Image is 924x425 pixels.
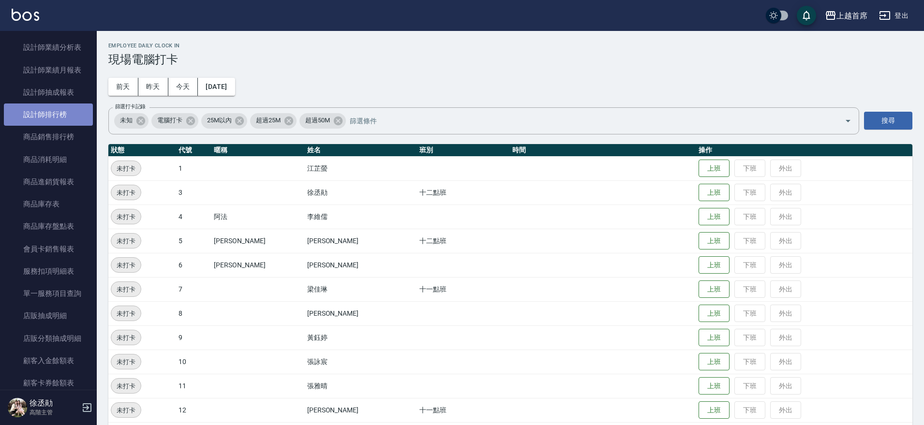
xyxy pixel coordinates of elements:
[305,398,417,422] td: [PERSON_NAME]
[176,301,211,325] td: 8
[111,308,141,319] span: 未打卡
[198,78,235,96] button: [DATE]
[176,180,211,205] td: 3
[111,236,141,246] span: 未打卡
[4,372,93,394] a: 顧客卡券餘額表
[699,256,730,274] button: 上班
[305,374,417,398] td: 張雅晴
[4,238,93,260] a: 會員卡銷售報表
[111,333,141,343] span: 未打卡
[108,53,912,66] h3: 現場電腦打卡
[417,277,510,301] td: 十一點班
[305,350,417,374] td: 張詠宸
[699,232,730,250] button: 上班
[305,180,417,205] td: 徐丞勛
[4,193,93,215] a: 商品庫存表
[299,113,346,129] div: 超過50M
[4,81,93,103] a: 設計師抽成報表
[4,148,93,171] a: 商品消耗明細
[111,381,141,391] span: 未打卡
[114,113,149,129] div: 未知
[417,398,510,422] td: 十一點班
[176,350,211,374] td: 10
[138,78,168,96] button: 昨天
[4,103,93,126] a: 設計師排行榜
[8,398,27,417] img: Person
[305,277,417,301] td: 梁佳琳
[4,59,93,81] a: 設計師業績月報表
[111,284,141,294] span: 未打卡
[305,156,417,180] td: 江芷螢
[4,327,93,350] a: 店販分類抽成明細
[699,353,730,371] button: 上班
[111,163,141,174] span: 未打卡
[176,229,211,253] td: 5
[305,144,417,157] th: 姓名
[115,103,146,110] label: 篩選打卡記錄
[211,205,305,229] td: 阿法
[4,350,93,372] a: 顧客入金餘額表
[111,188,141,198] span: 未打卡
[211,144,305,157] th: 暱稱
[4,282,93,305] a: 單一服務項目查詢
[108,144,176,157] th: 狀態
[168,78,198,96] button: 今天
[114,116,138,125] span: 未知
[108,43,912,49] h2: Employee Daily Clock In
[417,144,510,157] th: 班別
[4,126,93,148] a: 商品銷售排行榜
[111,260,141,270] span: 未打卡
[201,113,248,129] div: 25M以內
[201,116,238,125] span: 25M以內
[305,205,417,229] td: 李維儒
[417,180,510,205] td: 十二點班
[510,144,696,157] th: 時間
[30,408,79,417] p: 高階主管
[699,208,730,226] button: 上班
[699,305,730,322] button: 上班
[176,374,211,398] td: 11
[840,113,856,129] button: Open
[108,78,138,96] button: 前天
[417,229,510,253] td: 十二點班
[4,171,93,193] a: 商品進銷貨報表
[176,205,211,229] td: 4
[176,277,211,301] td: 7
[111,212,141,222] span: 未打卡
[151,116,188,125] span: 電腦打卡
[111,357,141,367] span: 未打卡
[4,215,93,237] a: 商品庫存盤點表
[250,116,286,125] span: 超過25M
[299,116,336,125] span: 超過50M
[699,160,730,177] button: 上班
[699,280,730,298] button: 上班
[176,156,211,180] td: 1
[151,113,198,129] div: 電腦打卡
[305,229,417,253] td: [PERSON_NAME]
[176,325,211,350] td: 9
[211,253,305,277] td: [PERSON_NAME]
[305,325,417,350] td: 黃鈺婷
[211,229,305,253] td: [PERSON_NAME]
[250,113,297,129] div: 超過25M
[699,401,730,419] button: 上班
[797,6,816,25] button: save
[12,9,39,21] img: Logo
[864,112,912,130] button: 搜尋
[176,253,211,277] td: 6
[30,398,79,408] h5: 徐丞勛
[699,377,730,395] button: 上班
[176,398,211,422] td: 12
[347,112,828,129] input: 篩選條件
[4,305,93,327] a: 店販抽成明細
[4,36,93,59] a: 設計師業績分析表
[696,144,912,157] th: 操作
[699,329,730,347] button: 上班
[821,6,871,26] button: 上越首席
[305,301,417,325] td: [PERSON_NAME]
[699,184,730,202] button: 上班
[176,144,211,157] th: 代號
[875,7,912,25] button: 登出
[111,405,141,415] span: 未打卡
[836,10,867,22] div: 上越首席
